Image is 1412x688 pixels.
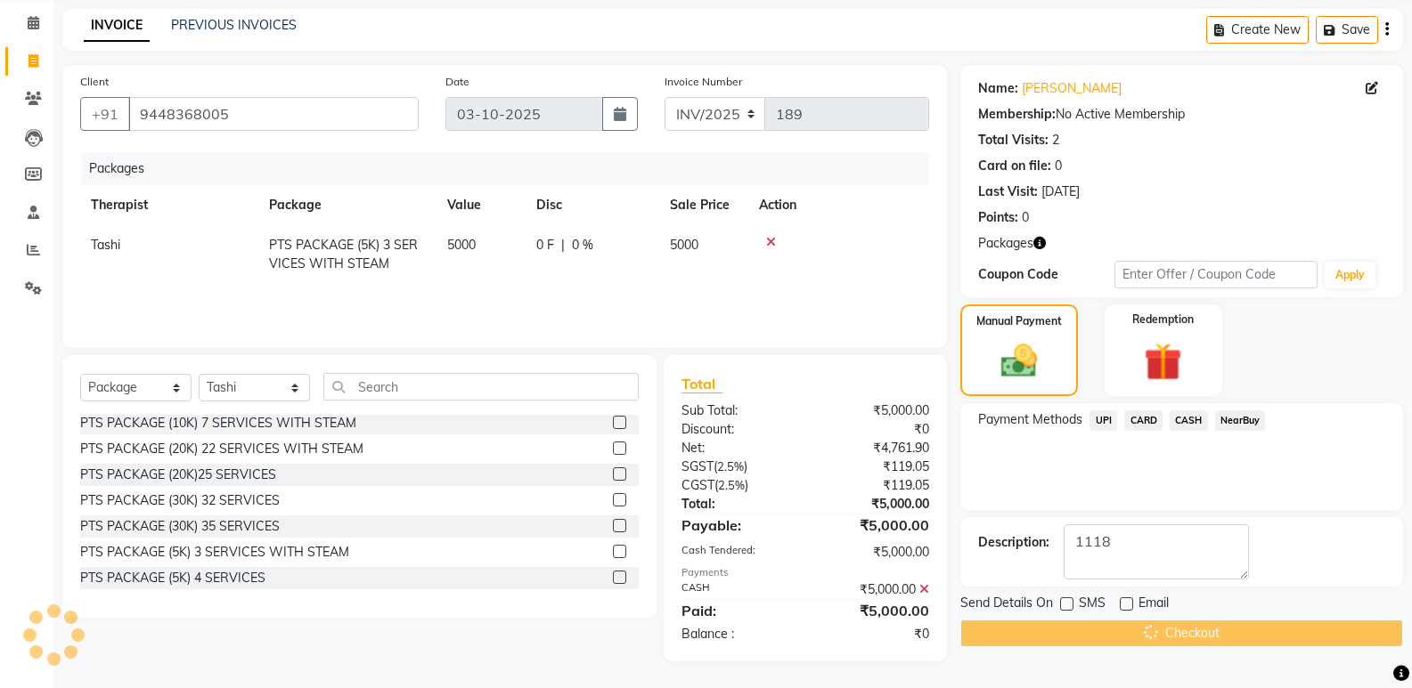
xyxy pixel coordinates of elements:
[1316,16,1378,44] button: Save
[805,625,943,643] div: ₹0
[1206,16,1309,44] button: Create New
[805,580,943,599] div: ₹5,000.00
[805,457,943,476] div: ₹119.05
[1041,182,1080,201] div: [DATE]
[668,543,805,562] div: Cash Tendered:
[91,237,120,253] span: Tashi
[1139,594,1169,616] span: Email
[1170,410,1208,431] span: CASH
[561,236,565,255] span: |
[682,565,929,580] div: Payments
[668,457,805,476] div: ( )
[80,97,130,131] button: +91
[805,514,943,536] div: ₹5,000.00
[80,517,280,536] div: PTS PACKAGE (30K) 35 SERVICES
[976,313,1062,329] label: Manual Payment
[1215,410,1266,431] span: NearBuy
[80,414,356,433] div: PTS PACKAGE (10K) 7 SERVICES WITH STEAM
[990,340,1049,382] img: _cash.svg
[80,543,349,562] div: PTS PACKAGE (5K) 3 SERVICES WITH STEAM
[682,375,722,393] span: Total
[269,237,418,271] span: PTS PACKAGE (5K) 3 SERVICES WITH STEAM
[1090,410,1117,431] span: UPI
[258,185,437,225] th: Package
[668,476,805,495] div: ( )
[978,105,1056,124] div: Membership:
[80,465,276,484] div: PTS PACKAGE (20K)25 SERVICES
[1022,79,1122,98] a: [PERSON_NAME]
[748,185,929,225] th: Action
[437,185,526,225] th: Value
[80,74,109,90] label: Client
[978,234,1033,253] span: Packages
[668,420,805,439] div: Discount:
[978,410,1082,429] span: Payment Methods
[960,594,1053,616] span: Send Details On
[668,600,805,621] div: Paid:
[1114,261,1318,288] input: Enter Offer / Coupon Code
[668,495,805,514] div: Total:
[1079,594,1106,616] span: SMS
[1055,157,1062,175] div: 0
[526,185,659,225] th: Disc
[805,495,943,514] div: ₹5,000.00
[80,185,258,225] th: Therapist
[445,74,469,90] label: Date
[978,131,1049,150] div: Total Visits:
[805,600,943,621] div: ₹5,000.00
[682,477,714,493] span: CGST
[80,569,265,587] div: PTS PACKAGE (5K) 4 SERVICES
[805,543,943,562] div: ₹5,000.00
[665,74,742,90] label: Invoice Number
[572,236,593,255] span: 0 %
[84,10,150,42] a: INVOICE
[805,476,943,495] div: ₹119.05
[82,152,943,185] div: Packages
[668,439,805,457] div: Net:
[717,459,744,474] span: 2.5%
[978,157,1051,175] div: Card on file:
[1132,312,1194,328] label: Redemption
[80,440,363,458] div: PTS PACKAGE (20K) 22 SERVICES WITH STEAM
[670,237,698,253] span: 5000
[682,458,714,474] span: SGST
[978,208,1018,227] div: Points:
[1124,410,1163,431] span: CARD
[805,401,943,420] div: ₹5,000.00
[668,580,805,599] div: CASH
[668,514,805,536] div: Payable:
[978,182,1038,201] div: Last Visit:
[1325,262,1375,288] button: Apply
[978,79,1018,98] div: Name:
[978,105,1385,124] div: No Active Membership
[1132,338,1194,385] img: _gift.svg
[978,533,1049,552] div: Description:
[171,17,297,33] a: PREVIOUS INVOICES
[805,439,943,457] div: ₹4,761.90
[447,237,476,253] span: 5000
[668,401,805,420] div: Sub Total:
[323,373,639,401] input: Search
[668,625,805,643] div: Balance :
[80,491,280,510] div: PTS PACKAGE (30K) 32 SERVICES
[1022,208,1029,227] div: 0
[128,97,419,131] input: Search by Name/Mobile/Email/Code
[1052,131,1059,150] div: 2
[536,236,554,255] span: 0 F
[978,265,1114,284] div: Coupon Code
[659,185,748,225] th: Sale Price
[805,420,943,439] div: ₹0
[718,478,745,492] span: 2.5%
